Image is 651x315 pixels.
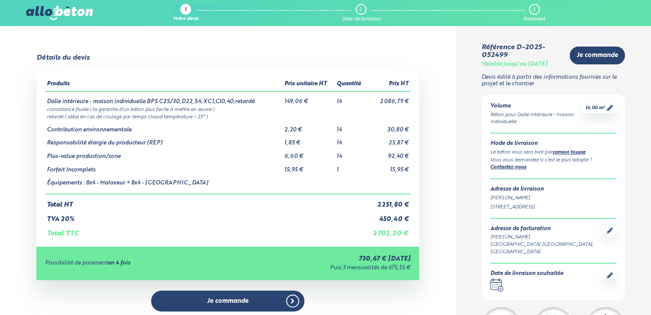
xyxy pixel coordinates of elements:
[45,209,366,223] td: TVA 20%
[490,149,616,157] div: Le béton vous sera livré par
[570,47,625,64] a: Je commande
[359,7,362,13] div: 2
[366,160,411,174] td: 15,95 €
[366,209,411,223] td: 450,40 €
[366,223,411,238] td: 2 702,20 €
[108,260,130,266] strong: en 4 fois
[26,6,93,20] img: allobéton
[366,77,411,91] th: Prix HT
[173,17,198,22] div: Votre devis
[490,194,616,202] div: [PERSON_NAME]
[366,91,411,105] td: 2 086,79 €
[577,52,618,59] span: Je commande
[366,194,411,209] td: 2 251,80 €
[207,298,248,305] span: Je commande
[335,91,366,105] td: 14
[173,4,198,22] a: 1 Votre devis
[283,91,334,105] td: 149,06 €
[335,77,366,91] th: Quantité
[45,77,283,91] th: Produits
[490,103,582,110] div: Volume
[45,194,366,209] td: Total HT
[233,255,411,263] div: 730,67 € [DATE]
[45,113,410,120] td: retardé ( idéal en cas de coulage par temps chaud température > 25° )
[552,150,585,155] a: camion toupie
[490,165,526,170] a: Contactez-nous
[45,147,283,160] td: Plus-value production/zone
[366,133,411,147] td: 25,87 €
[490,157,616,172] div: Vous vous demandez si c’est le plus adapté ? .
[490,141,616,147] div: Mode de livraison
[482,61,548,68] div: Valable jusqu'au [DATE]
[490,186,616,193] div: Adresse de livraison
[574,281,641,305] iframe: Help widget launcher
[233,265,411,271] div: Puis 3 mensualités de 675,55 €
[490,226,603,232] div: Adresse de facturation
[342,4,380,22] a: 2 Date de livraison
[45,173,283,194] td: Équipements : 8x4 - Malaxeur + 8x4 - [GEOGRAPHIC_DATA]
[283,160,334,174] td: 15,95 €
[335,160,366,174] td: 1
[335,147,366,160] td: 14
[490,271,563,277] div: Date de livraison souhaitée
[45,260,233,267] div: Possibilité de paiement
[366,147,411,160] td: 92,40 €
[283,133,334,147] td: 1,85 €
[45,120,283,134] td: Contribution environnementale
[482,74,625,87] p: Devis édité à partir des informations fournies sur le projet et le chantier
[283,147,334,160] td: 6,60 €
[185,7,186,13] div: 1
[523,17,545,22] div: Paiement
[45,160,283,174] td: Forfait Incomplets
[490,111,582,126] div: Béton pour Dalle intérieure - maison individuelle
[283,77,334,91] th: Prix unitaire HT
[151,291,304,312] a: Je commande
[45,133,283,147] td: Responsabilité élargie du producteur (REP)
[482,44,563,60] div: Référence D-2025-052499
[342,17,380,22] div: Date de livraison
[490,204,616,211] div: [STREET_ADDRESS]
[490,234,603,241] div: [PERSON_NAME]
[283,120,334,134] td: 2,20 €
[366,120,411,134] td: 30,80 €
[45,105,410,113] td: consistance fluide ( la garantie d’un béton plus facile à mettre en œuvre )
[533,7,535,13] div: 3
[523,4,545,22] a: 3 Paiement
[36,54,89,62] div: Détails du devis
[335,133,366,147] td: 14
[45,223,366,238] td: Total TTC
[335,120,366,134] td: 14
[45,91,283,105] td: Dalle intérieure - maison individuelle BPS C25/30,D22,S4,XC1,Cl0,40,retardé
[490,241,603,256] div: [GEOGRAPHIC_DATA] [GEOGRAPHIC_DATA], [GEOGRAPHIC_DATA]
